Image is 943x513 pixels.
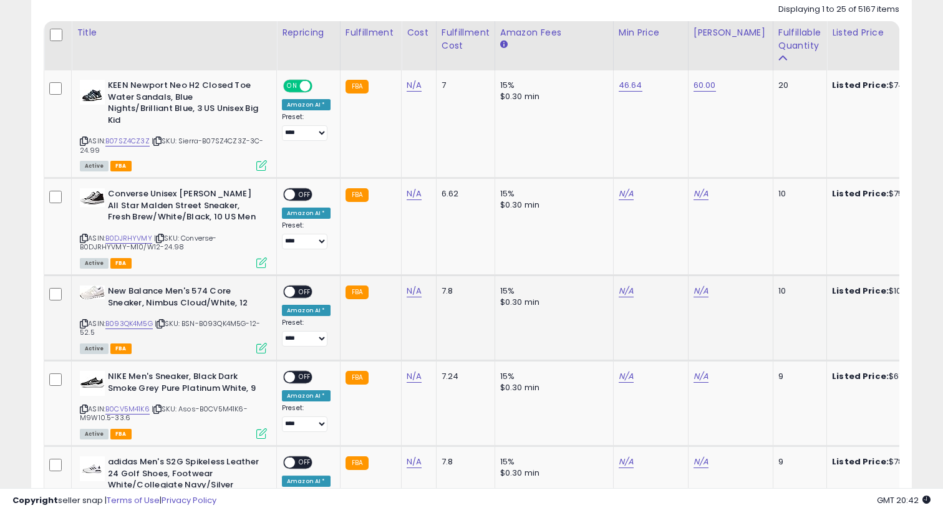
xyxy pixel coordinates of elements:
[500,199,604,211] div: $0.30 min
[500,285,604,297] div: 15%
[877,494,931,506] span: 2025-08-12 20:42 GMT
[282,476,331,487] div: Amazon AI *
[108,456,259,506] b: adidas Men's S2G Spikeless Leather 24 Golf Shoes, Footwear White/Collegiate Navy/Silver Metallic,...
[500,382,604,393] div: $0.30 min
[778,80,817,91] div: 20
[619,26,683,39] div: Min Price
[694,370,708,383] a: N/A
[282,99,331,110] div: Amazon AI *
[284,81,300,92] span: ON
[80,429,109,439] span: All listings currently available for purchase on Amazon
[619,79,642,92] a: 46.64
[80,456,105,481] img: 31SoO1AenkL._SL40_.jpg
[346,26,396,39] div: Fulfillment
[346,285,369,299] small: FBA
[282,305,331,316] div: Amazon AI *
[80,188,105,207] img: 41Gf+4OdfBL._SL40_.jpg
[80,161,109,171] span: All listings currently available for purchase on Amazon
[619,456,634,468] a: N/A
[832,26,940,39] div: Listed Price
[619,285,634,297] a: N/A
[105,136,150,146] a: B07SZ4CZ3Z
[80,404,248,423] span: | SKU: Asos-B0CV5M41K6-M9W10.5-33.6
[346,80,369,93] small: FBA
[295,189,315,200] span: OFF
[311,81,331,92] span: OFF
[12,494,58,506] strong: Copyright
[500,26,608,39] div: Amazon Fees
[282,113,331,141] div: Preset:
[108,371,259,397] b: NIKE Men's Sneaker, Black Dark Smoke Grey Pure Platinum White, 9
[162,494,216,506] a: Privacy Policy
[295,372,315,383] span: OFF
[108,80,259,129] b: KEEN Newport Neo H2 Closed Toe Water Sandals, Blue Nights/Brilliant Blue, 3 US Unisex Big Kid
[500,80,604,91] div: 15%
[778,26,821,52] div: Fulfillable Quantity
[110,429,132,439] span: FBA
[105,319,153,329] a: B093QK4M5G
[282,404,331,432] div: Preset:
[500,297,604,308] div: $0.30 min
[778,456,817,467] div: 9
[80,80,267,170] div: ASIN:
[407,456,422,468] a: N/A
[619,188,634,200] a: N/A
[346,456,369,470] small: FBA
[442,80,485,91] div: 7
[80,188,267,267] div: ASIN:
[80,285,105,299] img: 31LGEJebBpL._SL40_.jpg
[80,319,260,337] span: | SKU: BSN-B093QK4M5G-12-52.5
[778,188,817,199] div: 10
[407,79,422,92] a: N/A
[442,26,490,52] div: Fulfillment Cost
[832,285,889,297] b: Listed Price:
[80,371,105,396] img: 31qfgIg0ocL._SL40_.jpg
[694,456,708,468] a: N/A
[442,456,485,467] div: 7.8
[832,80,936,91] div: $74.00
[832,370,889,382] b: Listed Price:
[442,285,485,297] div: 7.8
[778,371,817,382] div: 9
[282,221,331,249] div: Preset:
[77,26,271,39] div: Title
[282,208,331,219] div: Amazon AI *
[80,285,267,352] div: ASIN:
[80,136,264,155] span: | SKU: Sierra-B07SZ4CZ3Z-3C-24.99
[442,371,485,382] div: 7.24
[295,287,315,297] span: OFF
[694,26,768,39] div: [PERSON_NAME]
[619,370,634,383] a: N/A
[110,343,132,354] span: FBA
[12,495,216,507] div: seller snap | |
[80,343,109,354] span: All listings currently available for purchase on Amazon
[108,285,259,312] b: New Balance Men's 574 Core Sneaker, Nimbus Cloud/White, 12
[500,456,604,467] div: 15%
[500,91,604,102] div: $0.30 min
[108,188,259,226] b: Converse Unisex [PERSON_NAME] All Star Malden Street Sneaker, Fresh Brew/White/Black, 10 US Men
[832,79,889,91] b: Listed Price:
[80,80,105,105] img: 41tMKRvaNAL._SL40_.jpg
[80,233,217,252] span: | SKU: Converse-B0DJRHYVMY-M10/W12-24.98
[282,26,335,39] div: Repricing
[407,370,422,383] a: N/A
[110,258,132,269] span: FBA
[105,404,150,415] a: B0CV5M41K6
[832,371,936,382] div: $67.00
[407,26,431,39] div: Cost
[694,188,708,200] a: N/A
[282,390,331,401] div: Amazon AI *
[500,39,508,50] small: Amazon Fees.
[110,161,132,171] span: FBA
[407,188,422,200] a: N/A
[282,319,331,347] div: Preset:
[346,188,369,202] small: FBA
[778,285,817,297] div: 10
[107,494,160,506] a: Terms of Use
[832,188,889,199] b: Listed Price:
[694,79,716,92] a: 60.00
[442,188,485,199] div: 6.62
[832,456,936,467] div: $78.00
[694,285,708,297] a: N/A
[105,233,152,244] a: B0DJRHYVMY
